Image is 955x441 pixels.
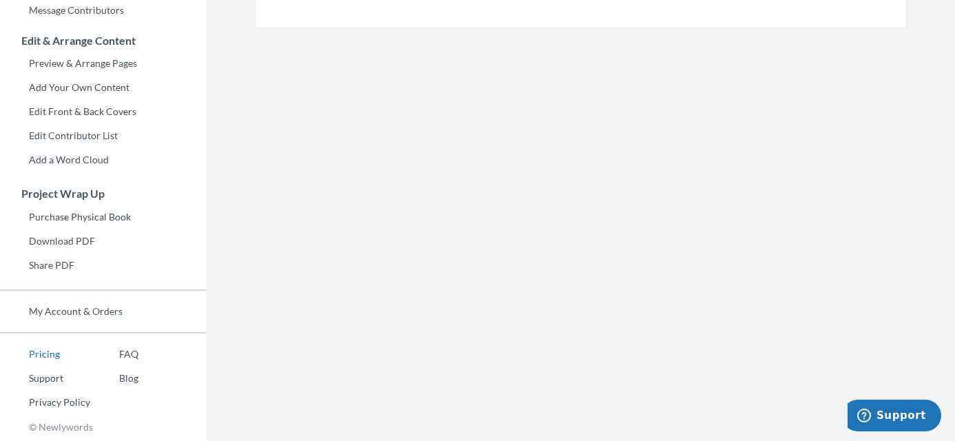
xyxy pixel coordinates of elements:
a: FAQ [90,344,138,365]
a: Blog [90,368,138,389]
h3: Project Wrap Up [1,187,207,200]
h3: Edit & Arrange Content [1,34,207,47]
iframe: Opens a widget where you can chat to one of our agents [848,400,941,434]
